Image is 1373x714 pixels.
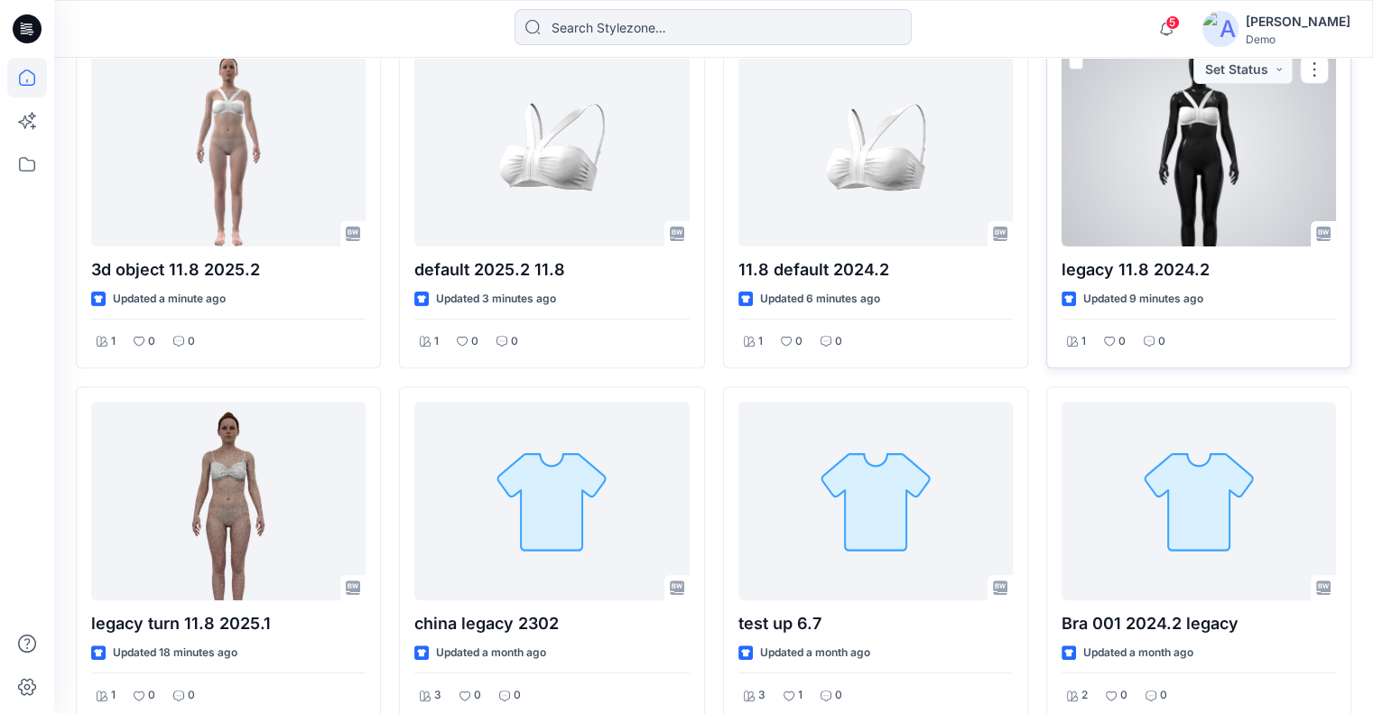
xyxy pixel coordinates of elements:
p: Updated a month ago [1083,644,1193,663]
p: 1 [1081,332,1086,351]
p: 0 [795,332,802,351]
p: china legacy 2302 [414,611,689,636]
p: Updated a month ago [760,644,870,663]
div: Demo [1246,32,1350,46]
input: Search Stylezone… [515,9,912,45]
a: 3d object 11.8 2025.2 [91,48,366,246]
p: 0 [1160,686,1167,705]
span: 5 [1165,15,1180,30]
a: 11.8 default 2024.2 [738,48,1013,246]
p: 1 [111,686,116,705]
img: avatar [1202,11,1238,47]
a: legacy turn 11.8 2025.1 [91,402,366,600]
a: default 2025.2 11.8 [414,48,689,246]
p: 0 [148,686,155,705]
p: 0 [148,332,155,351]
p: 0 [514,686,521,705]
p: 0 [1118,332,1126,351]
p: 0 [1158,332,1165,351]
p: test up 6.7 [738,611,1013,636]
p: 2 [1081,686,1088,705]
p: 0 [835,686,842,705]
p: 11.8 default 2024.2 [738,257,1013,283]
a: test up 6.7 [738,402,1013,600]
p: legacy turn 11.8 2025.1 [91,611,366,636]
p: 3 [434,686,441,705]
p: Updated 18 minutes ago [113,644,237,663]
div: [PERSON_NAME] [1246,11,1350,32]
p: Bra 001 2024.2 legacy [1062,611,1336,636]
p: 0 [835,332,842,351]
p: 1 [758,332,763,351]
p: 1 [798,686,802,705]
a: china legacy 2302 [414,402,689,600]
a: legacy 11.8 2024.2 [1062,48,1336,246]
p: 0 [188,686,195,705]
p: 1 [434,332,439,351]
p: Updated a minute ago [113,290,226,309]
p: Updated 3 minutes ago [436,290,556,309]
p: Updated a month ago [436,644,546,663]
p: 0 [474,686,481,705]
p: Updated 9 minutes ago [1083,290,1203,309]
p: 3d object 11.8 2025.2 [91,257,366,283]
p: default 2025.2 11.8 [414,257,689,283]
p: 0 [1120,686,1127,705]
a: Bra 001 2024.2 legacy [1062,402,1336,600]
p: 1 [111,332,116,351]
p: 0 [511,332,518,351]
p: Updated 6 minutes ago [760,290,880,309]
p: 3 [758,686,765,705]
p: 0 [188,332,195,351]
p: 0 [471,332,478,351]
p: legacy 11.8 2024.2 [1062,257,1336,283]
